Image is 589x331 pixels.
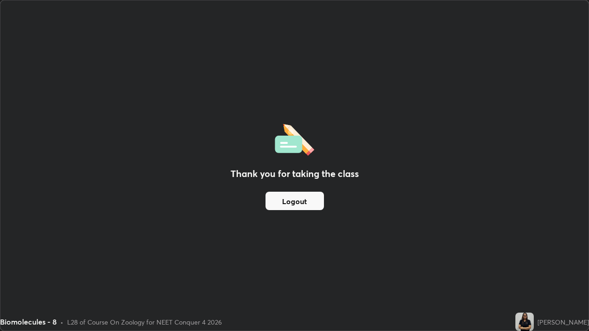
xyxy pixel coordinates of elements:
button: Logout [266,192,324,210]
div: L28 of Course On Zoology for NEET Conquer 4 2026 [67,317,222,327]
h2: Thank you for taking the class [231,167,359,181]
div: [PERSON_NAME] [537,317,589,327]
div: • [60,317,64,327]
img: offlineFeedback.1438e8b3.svg [275,121,314,156]
img: c6438dad0c3c4b4ca32903e77dc45fa4.jpg [515,313,534,331]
